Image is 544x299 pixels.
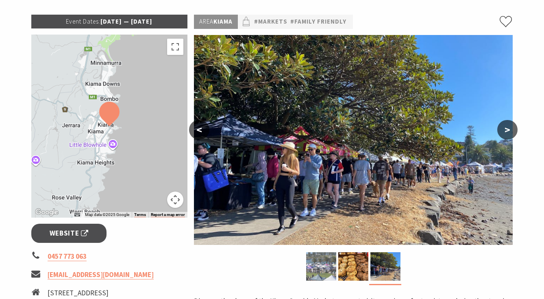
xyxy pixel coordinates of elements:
a: Click to see this area on Google Maps [33,207,60,218]
button: < [189,120,209,140]
a: [EMAIL_ADDRESS][DOMAIN_NAME] [48,270,154,279]
img: Market ptoduce [338,252,368,281]
span: Event Dates: [66,17,100,25]
button: Toggle fullscreen view [167,39,183,55]
a: Report a map error [151,212,185,217]
img: Google [33,207,60,218]
li: [STREET_ADDRESS] [48,288,126,299]
a: Terms (opens in new tab) [134,212,146,217]
img: Kiama Seaside Market [306,252,336,281]
span: Area [199,17,213,25]
span: Map data ©2025 Google [85,212,129,217]
img: market photo [194,35,513,245]
button: Keyboard shortcuts [74,212,80,218]
button: Map camera controls [167,192,183,208]
p: Kiama [194,15,238,29]
p: [DATE] — [DATE] [31,15,187,28]
img: market photo [370,252,400,281]
button: > [497,120,518,140]
a: #Markets [254,17,287,27]
a: 0457 773 063 [48,252,87,261]
a: Website [31,224,107,243]
a: #Family Friendly [290,17,346,27]
span: Website [50,228,89,239]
